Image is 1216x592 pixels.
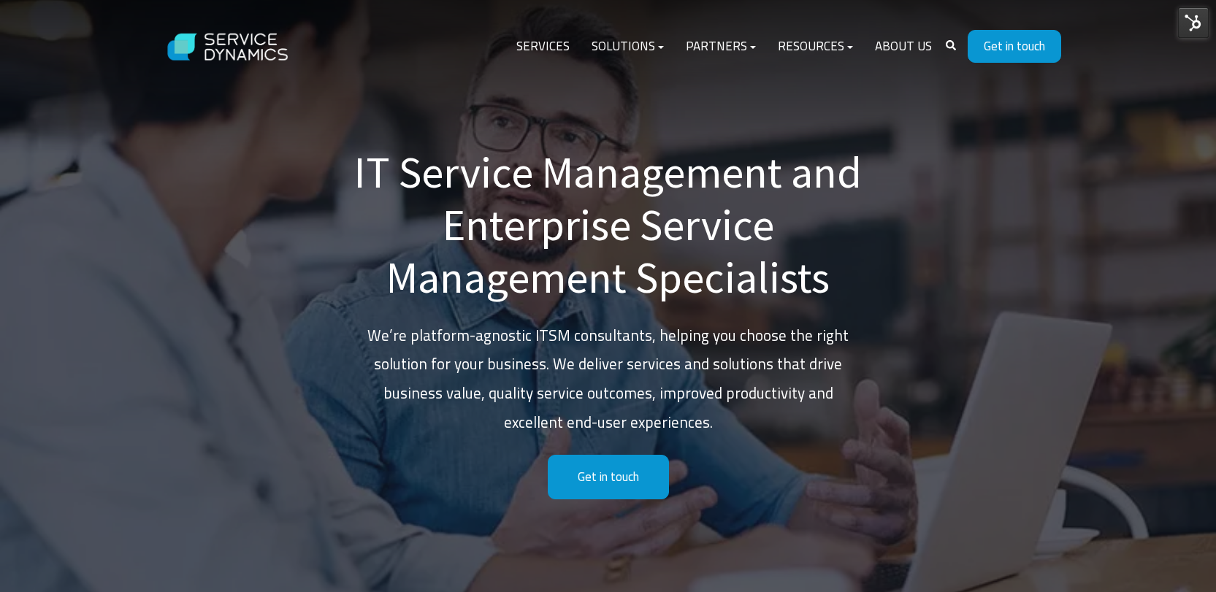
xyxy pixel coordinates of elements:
[1178,7,1209,38] img: HubSpot Tools Menu Toggle
[505,29,581,64] a: Services
[353,146,864,304] h1: IT Service Management and Enterprise Service Management Specialists
[505,29,943,64] div: Navigation Menu
[675,29,767,64] a: Partners
[864,29,943,64] a: About Us
[548,455,669,499] a: Get in touch
[353,321,864,438] p: We’re platform-agnostic ITSM consultants, helping you choose the right solution for your business...
[767,29,864,64] a: Resources
[968,30,1061,63] a: Get in touch
[156,19,302,75] img: Service Dynamics Logo - White
[581,29,675,64] a: Solutions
